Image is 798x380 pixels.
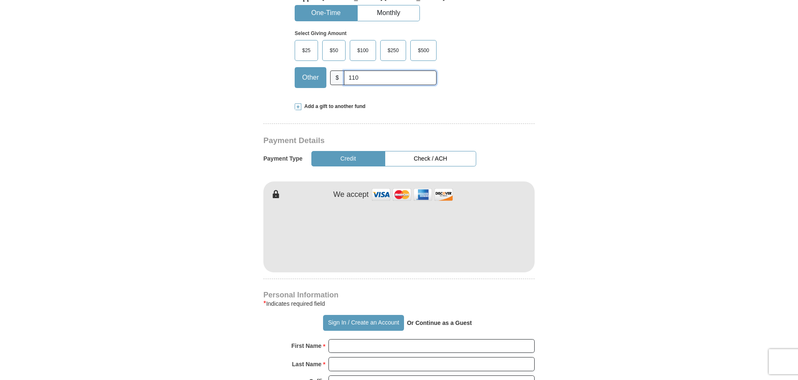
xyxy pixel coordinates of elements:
button: Sign In / Create an Account [323,315,404,331]
strong: Select Giving Amount [295,30,346,36]
span: Other [298,71,323,84]
span: Add a gift to another fund [301,103,366,110]
span: $ [330,70,344,85]
span: $500 [414,44,433,57]
strong: Or Continue as a Guest [407,320,472,326]
strong: Last Name [292,358,322,370]
span: $50 [326,44,342,57]
button: Check / ACH [385,151,476,166]
button: Credit [311,151,385,166]
strong: First Name [291,340,321,352]
h4: Personal Information [263,292,535,298]
h4: We accept [333,190,369,199]
button: Monthly [358,5,419,21]
h5: Payment Type [263,155,303,162]
h3: Payment Details [263,136,476,146]
span: $100 [353,44,373,57]
div: Indicates required field [263,299,535,309]
img: credit cards accepted [371,186,454,204]
button: One-Time [295,5,357,21]
span: $25 [298,44,315,57]
span: $250 [384,44,403,57]
input: Other Amount [344,70,437,85]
